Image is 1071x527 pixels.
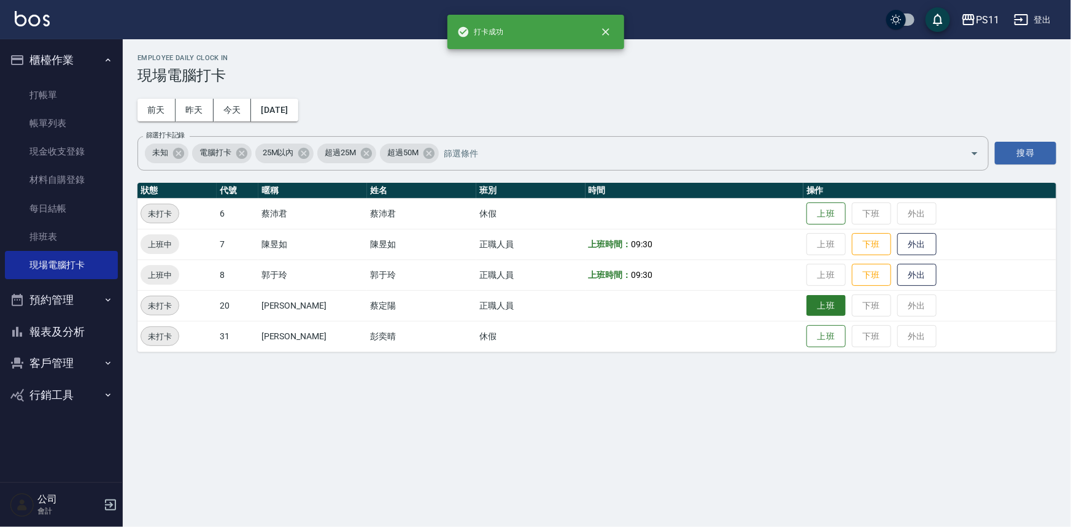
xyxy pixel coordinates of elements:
[137,183,217,199] th: 狀態
[217,183,258,199] th: 代號
[258,229,368,260] td: 陳昱如
[976,12,999,28] div: PS11
[317,144,376,163] div: 超過25M
[217,290,258,321] td: 20
[806,325,846,348] button: 上班
[367,321,476,352] td: 彭奕晴
[631,239,652,249] span: 09:30
[589,239,632,249] b: 上班時間：
[141,238,179,251] span: 上班中
[631,270,652,280] span: 09:30
[5,251,118,279] a: 現場電腦打卡
[806,295,846,317] button: 上班
[965,144,984,163] button: Open
[217,198,258,229] td: 6
[217,321,258,352] td: 31
[5,194,118,223] a: 每日結帳
[367,229,476,260] td: 陳昱如
[897,264,937,287] button: 外出
[217,229,258,260] td: 7
[367,260,476,290] td: 郭于玲
[457,26,504,38] span: 打卡成功
[806,202,846,225] button: 上班
[897,233,937,256] button: 外出
[441,142,949,164] input: 篩選條件
[192,147,239,159] span: 電腦打卡
[380,147,426,159] span: 超過50M
[1009,9,1056,31] button: 登出
[5,223,118,251] a: 排班表
[476,321,586,352] td: 休假
[258,198,368,229] td: 蔡沛君
[37,493,100,506] h5: 公司
[592,18,619,45] button: close
[145,147,176,159] span: 未知
[255,144,314,163] div: 25M以內
[586,183,803,199] th: 時間
[15,11,50,26] img: Logo
[258,260,368,290] td: 郭于玲
[5,109,118,137] a: 帳單列表
[852,233,891,256] button: 下班
[137,67,1056,84] h3: 現場電腦打卡
[852,264,891,287] button: 下班
[176,99,214,121] button: 昨天
[803,183,1056,199] th: 操作
[380,144,439,163] div: 超過50M
[217,260,258,290] td: 8
[37,506,100,517] p: 會計
[476,260,586,290] td: 正職人員
[137,54,1056,62] h2: Employee Daily Clock In
[476,183,586,199] th: 班別
[141,330,179,343] span: 未打卡
[258,321,368,352] td: [PERSON_NAME]
[5,284,118,316] button: 預約管理
[146,131,185,140] label: 篩選打卡記錄
[214,99,252,121] button: 今天
[367,198,476,229] td: 蔡沛君
[192,144,252,163] div: 電腦打卡
[5,316,118,348] button: 報表及分析
[476,229,586,260] td: 正職人員
[255,147,301,159] span: 25M以內
[995,142,1056,164] button: 搜尋
[5,44,118,76] button: 櫃檯作業
[5,347,118,379] button: 客戶管理
[367,290,476,321] td: 蔡定陽
[137,99,176,121] button: 前天
[141,269,179,282] span: 上班中
[145,144,188,163] div: 未知
[251,99,298,121] button: [DATE]
[367,183,476,199] th: 姓名
[5,166,118,194] a: 材料自購登錄
[926,7,950,32] button: save
[476,198,586,229] td: 休假
[956,7,1004,33] button: PS11
[476,290,586,321] td: 正職人員
[10,493,34,517] img: Person
[589,270,632,280] b: 上班時間：
[5,379,118,411] button: 行銷工具
[141,207,179,220] span: 未打卡
[5,81,118,109] a: 打帳單
[317,147,363,159] span: 超過25M
[258,183,368,199] th: 暱稱
[141,299,179,312] span: 未打卡
[258,290,368,321] td: [PERSON_NAME]
[5,137,118,166] a: 現金收支登錄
